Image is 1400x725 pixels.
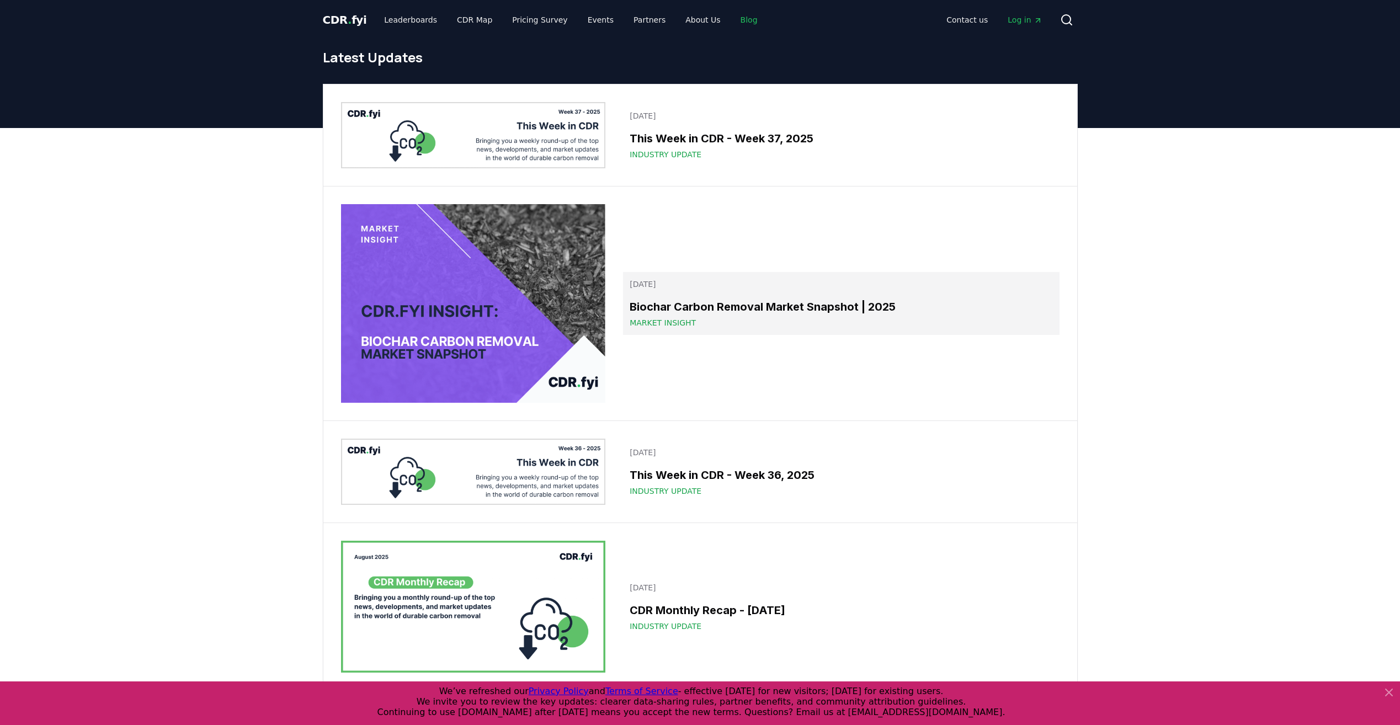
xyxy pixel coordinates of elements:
h1: Latest Updates [323,49,1078,66]
a: Partners [625,10,674,30]
span: Log in [1008,14,1042,25]
a: Events [579,10,622,30]
p: [DATE] [630,279,1052,290]
span: Industry Update [630,149,701,160]
a: Leaderboards [375,10,446,30]
img: Biochar Carbon Removal Market Snapshot | 2025 blog post image [341,204,606,403]
nav: Main [938,10,1051,30]
a: Contact us [938,10,997,30]
a: CDR.fyi [323,12,367,28]
h3: This Week in CDR - Week 36, 2025 [630,467,1052,483]
a: [DATE]This Week in CDR - Week 37, 2025Industry Update [623,104,1059,167]
p: [DATE] [630,447,1052,458]
a: About Us [677,10,729,30]
a: [DATE]This Week in CDR - Week 36, 2025Industry Update [623,440,1059,503]
img: This Week in CDR - Week 36, 2025 blog post image [341,439,606,505]
span: . [348,13,352,26]
a: Pricing Survey [503,10,576,30]
span: Market Insight [630,317,696,328]
p: [DATE] [630,582,1052,593]
span: Industry Update [630,621,701,632]
h3: Biochar Carbon Removal Market Snapshot | 2025 [630,298,1052,315]
nav: Main [375,10,766,30]
span: CDR fyi [323,13,367,26]
h3: CDR Monthly Recap - [DATE] [630,602,1052,619]
p: [DATE] [630,110,1052,121]
span: Industry Update [630,486,701,497]
a: [DATE]CDR Monthly Recap - [DATE]Industry Update [623,575,1059,638]
img: This Week in CDR - Week 37, 2025 blog post image [341,102,606,168]
img: CDR Monthly Recap - August 2025 blog post image [341,541,606,673]
a: Log in [999,10,1051,30]
a: CDR Map [448,10,501,30]
a: [DATE]Biochar Carbon Removal Market Snapshot | 2025Market Insight [623,272,1059,335]
h3: This Week in CDR - Week 37, 2025 [630,130,1052,147]
a: Blog [732,10,766,30]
